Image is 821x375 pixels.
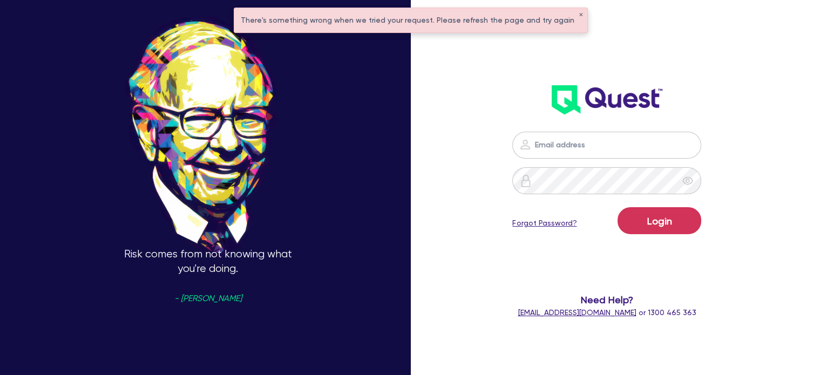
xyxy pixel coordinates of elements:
a: [EMAIL_ADDRESS][DOMAIN_NAME] [518,308,636,317]
input: Email address [512,132,701,159]
span: Need Help? [500,292,713,307]
img: wH2k97JdezQIQAAAABJRU5ErkJggg== [552,85,662,114]
button: ✕ [579,12,583,18]
span: or 1300 465 363 [518,308,696,317]
a: Forgot Password? [512,217,576,229]
span: eye [682,175,693,186]
img: icon-password [519,138,532,151]
button: Login [618,207,701,234]
img: icon-password [519,174,532,187]
span: - [PERSON_NAME] [174,295,242,303]
div: There's something wrong when we tried your request. Please refresh the page and try again [234,8,587,32]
